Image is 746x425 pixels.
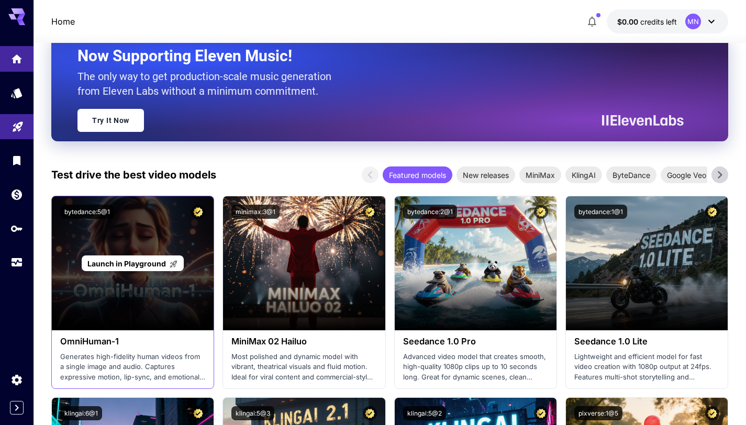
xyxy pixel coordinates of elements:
div: Google Veo [661,166,712,183]
h3: OmniHuman‑1 [60,337,205,346]
a: Try It Now [77,109,144,132]
h3: Seedance 1.0 Pro [403,337,548,346]
div: API Keys [10,222,23,235]
p: Advanced video model that creates smooth, high-quality 1080p clips up to 10 seconds long. Great f... [403,352,548,383]
button: Expand sidebar [10,401,24,415]
div: MN [685,14,701,29]
img: alt [566,196,728,330]
img: alt [395,196,556,330]
button: bytedance:1@1 [574,205,627,219]
span: $0.00 [617,17,640,26]
div: KlingAI [565,166,602,183]
span: New releases [456,170,515,181]
img: alt [223,196,385,330]
button: Certified Model – Vetted for best performance and includes a commercial license. [191,406,205,420]
button: Certified Model – Vetted for best performance and includes a commercial license. [534,406,548,420]
button: klingai:5@3 [231,406,274,420]
div: Playground [12,117,24,130]
div: Models [10,86,23,99]
button: klingai:6@1 [60,406,102,420]
a: Launch in Playground [82,255,184,272]
span: MiniMax [519,170,561,181]
button: Certified Model – Vetted for best performance and includes a commercial license. [363,205,377,219]
span: ByteDance [606,170,656,181]
span: credits left [640,17,677,26]
div: Wallet [10,185,23,198]
div: Home [10,49,23,62]
a: Home [51,15,75,28]
button: minimax:3@1 [231,205,280,219]
button: $0.0044MN [607,9,728,33]
div: Featured models [383,166,452,183]
h3: MiniMax 02 Hailuo [231,337,376,346]
div: Usage [10,256,23,269]
span: KlingAI [565,170,602,181]
p: Most polished and dynamic model with vibrant, theatrical visuals and fluid motion. Ideal for vira... [231,352,376,383]
p: Lightweight and efficient model for fast video creation with 1080p output at 24fps. Features mult... [574,352,719,383]
p: The only way to get production-scale music generation from Eleven Labs without a minimum commitment. [77,69,339,98]
div: Settings [10,373,23,386]
p: Generates high-fidelity human videos from a single image and audio. Captures expressive motion, l... [60,352,205,383]
div: Library [10,151,23,164]
div: $0.0044 [617,16,677,27]
button: bytedance:2@1 [403,205,457,219]
div: MiniMax [519,166,561,183]
div: ByteDance [606,166,656,183]
button: pixverse:1@5 [574,406,622,420]
button: bytedance:5@1 [60,205,114,219]
span: Launch in Playground [87,259,166,268]
p: Test drive the best video models [51,167,216,183]
button: Certified Model – Vetted for best performance and includes a commercial license. [363,406,377,420]
span: Featured models [383,170,452,181]
button: Certified Model – Vetted for best performance and includes a commercial license. [191,205,205,219]
button: Certified Model – Vetted for best performance and includes a commercial license. [705,406,719,420]
button: klingai:5@2 [403,406,446,420]
h3: Seedance 1.0 Lite [574,337,719,346]
button: Certified Model – Vetted for best performance and includes a commercial license. [705,205,719,219]
span: Google Veo [661,170,712,181]
h2: Now Supporting Eleven Music! [77,46,676,66]
nav: breadcrumb [51,15,75,28]
div: New releases [456,166,515,183]
button: Certified Model – Vetted for best performance and includes a commercial license. [534,205,548,219]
